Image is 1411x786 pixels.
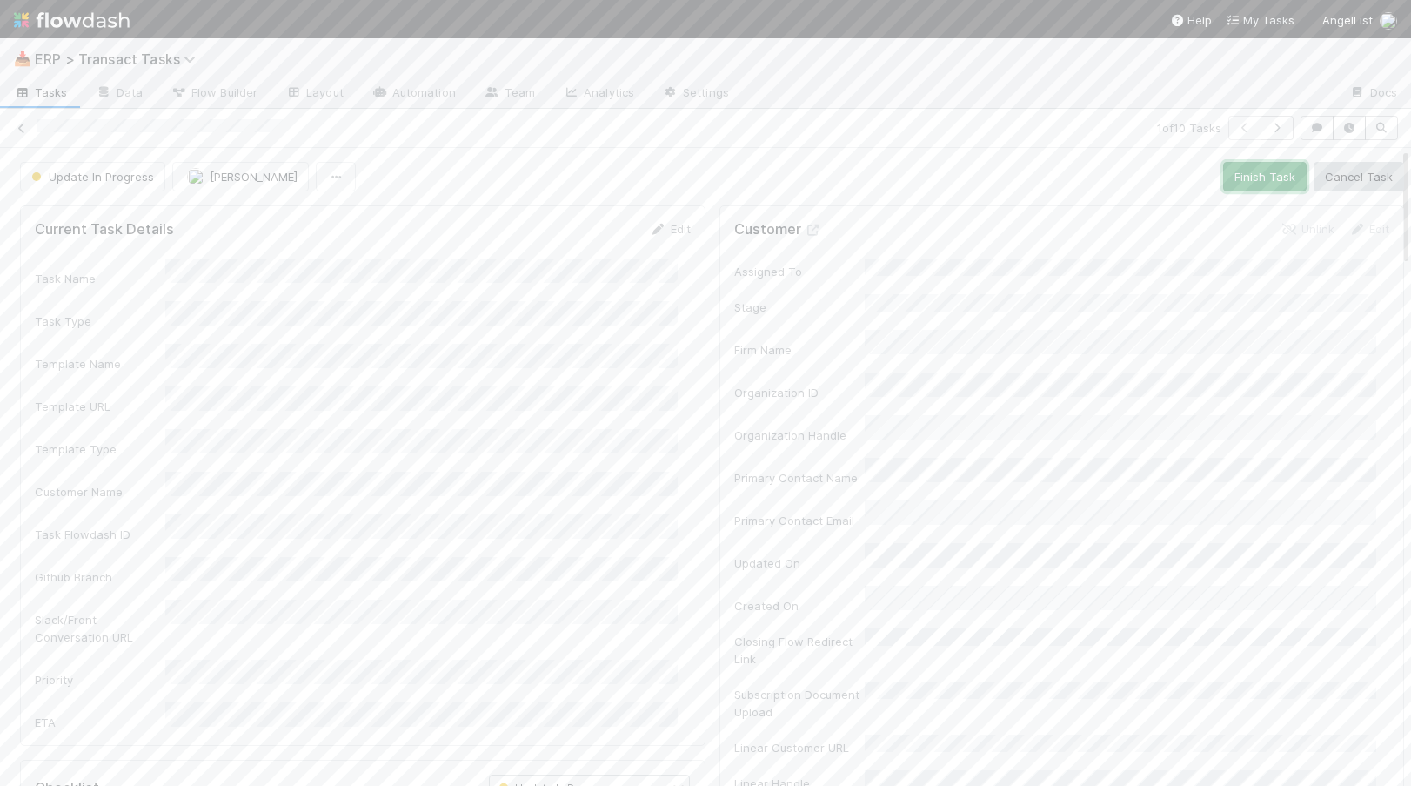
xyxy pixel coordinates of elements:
[35,270,165,287] div: Task Name
[734,341,865,359] div: Firm Name
[1380,12,1397,30] img: avatar_ef15843f-6fde-4057-917e-3fb236f438ca.png
[28,170,154,184] span: Update In Progress
[35,568,165,586] div: Github Branch
[1170,11,1212,29] div: Help
[1335,80,1411,108] a: Docs
[1322,13,1373,27] span: AngelList
[734,263,865,280] div: Assigned To
[35,50,204,68] span: ERP > Transact Tasks
[14,5,130,35] img: logo-inverted-e16ddd16eac7371096b0.svg
[35,714,165,731] div: ETA
[35,312,165,330] div: Task Type
[734,739,865,756] div: Linear Customer URL
[470,80,549,108] a: Team
[734,554,865,572] div: Updated On
[35,611,165,646] div: Slack/Front Conversation URL
[1226,11,1294,29] a: My Tasks
[1314,162,1404,191] button: Cancel Task
[35,355,165,373] div: Template Name
[734,512,865,529] div: Primary Contact Email
[20,162,165,191] button: Update In Progress
[734,221,822,238] h5: Customer
[650,222,691,236] a: Edit
[35,398,165,415] div: Template URL
[734,597,865,615] div: Created On
[734,633,865,668] div: Closing Flow Redirect Link
[172,162,309,191] button: [PERSON_NAME]
[648,80,743,108] a: Settings
[271,80,358,108] a: Layout
[734,384,865,401] div: Organization ID
[157,80,271,108] a: Flow Builder
[734,469,865,487] div: Primary Contact Name
[1348,222,1389,236] a: Edit
[734,427,865,444] div: Organization Handle
[734,686,865,721] div: Subscription Document Upload
[171,84,257,101] span: Flow Builder
[35,526,165,543] div: Task Flowdash ID
[187,168,204,185] img: avatar_ef15843f-6fde-4057-917e-3fb236f438ca.png
[35,221,174,238] h5: Current Task Details
[14,84,68,101] span: Tasks
[549,80,648,108] a: Analytics
[358,80,470,108] a: Automation
[35,671,165,689] div: Priority
[82,80,157,108] a: Data
[35,440,165,458] div: Template Type
[210,170,298,184] span: [PERSON_NAME]
[14,51,31,66] span: 📥
[1226,13,1294,27] span: My Tasks
[734,299,865,316] div: Stage
[1281,222,1334,236] a: Unlink
[1157,119,1221,137] span: 1 of 10 Tasks
[1223,162,1307,191] button: Finish Task
[35,483,165,500] div: Customer Name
